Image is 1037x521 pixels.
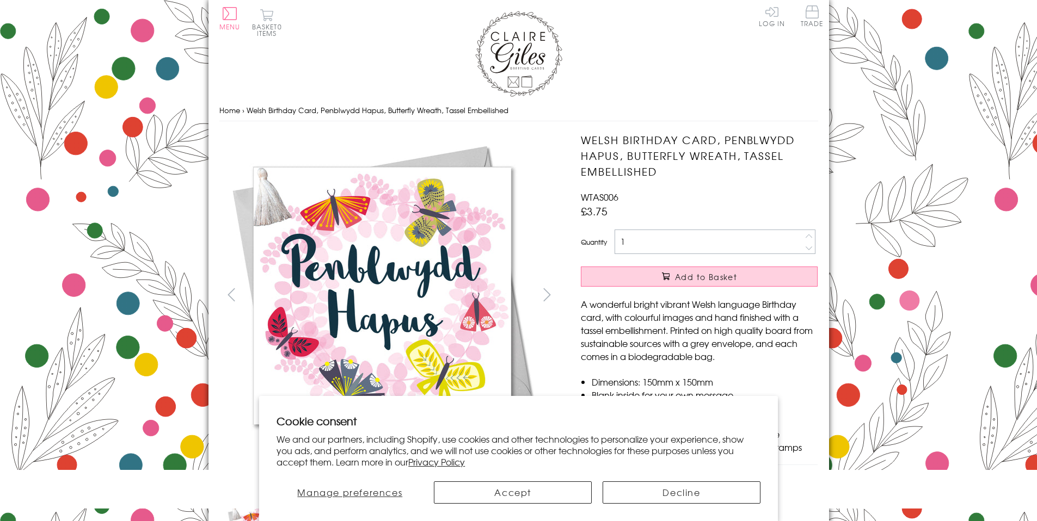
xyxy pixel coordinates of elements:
[581,203,608,219] span: £3.75
[277,433,760,467] p: We and our partners, including Shopify, use cookies and other technologies to personalize your ex...
[252,9,282,36] button: Basket0 items
[257,22,282,38] span: 0 items
[675,271,737,282] span: Add to Basket
[247,105,508,115] span: Welsh Birthday Card, Penblwydd Hapus, Butterfly Wreath, Tassel Embellished
[801,5,824,27] span: Trade
[434,481,592,504] button: Accept
[581,266,818,287] button: Add to Basket
[219,7,241,30] button: Menu
[603,481,760,504] button: Decline
[219,282,244,307] button: prev
[277,481,423,504] button: Manage preferences
[759,5,785,27] a: Log In
[801,5,824,29] a: Trade
[581,132,818,179] h1: Welsh Birthday Card, Penblwydd Hapus, Butterfly Wreath, Tassel Embellished
[581,237,607,247] label: Quantity
[219,105,240,115] a: Home
[219,132,545,458] img: Welsh Birthday Card, Penblwydd Hapus, Butterfly Wreath, Tassel Embellished
[592,375,818,388] li: Dimensions: 150mm x 150mm
[581,297,818,363] p: A wonderful bright vibrant Welsh language Birthday card, with colourful images and hand finished ...
[535,282,559,307] button: next
[242,105,244,115] span: ›
[219,22,241,32] span: Menu
[408,455,465,468] a: Privacy Policy
[297,486,402,499] span: Manage preferences
[475,11,562,97] img: Claire Giles Greetings Cards
[559,132,886,458] img: Welsh Birthday Card, Penblwydd Hapus, Butterfly Wreath, Tassel Embellished
[277,413,760,429] h2: Cookie consent
[219,100,818,122] nav: breadcrumbs
[581,190,618,203] span: WTAS006
[592,388,818,401] li: Blank inside for your own message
